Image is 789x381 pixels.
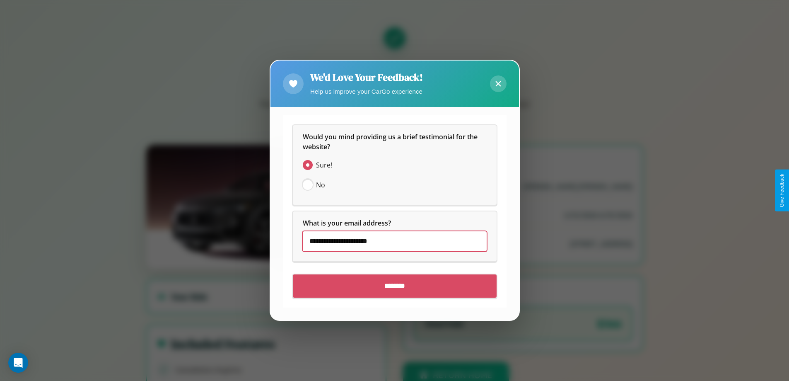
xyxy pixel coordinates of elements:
span: What is your email address? [303,219,391,228]
span: Would you mind providing us a brief testimonial for the website? [303,133,479,152]
span: No [316,180,325,190]
div: Give Feedback [779,174,785,207]
span: Sure! [316,160,332,170]
div: Open Intercom Messenger [8,353,28,373]
h2: We'd Love Your Feedback! [310,70,423,84]
p: Help us improve your CarGo experience [310,86,423,97]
